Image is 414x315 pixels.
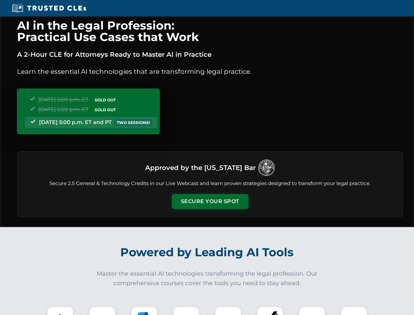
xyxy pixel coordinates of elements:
img: Trusted CLEs [10,3,88,13]
h3: Approved by the [US_STATE] Bar [145,162,256,174]
span: [DATE] 5:00 p.m. ET [38,106,89,113]
p: A 2-Hour CLE for Attorneys Ready to Master AI in Practice [17,49,403,60]
button: Secure Your Spot [172,194,248,209]
h1: AI in the Legal Profession: Practical Use Cases that Work [17,20,403,43]
h2: Powered by Leading AI Tools [26,241,389,264]
p: Master the essential AI technologies transforming the legal profession. Our comprehensive courses... [92,269,322,288]
img: Logo [258,159,275,176]
p: Learn the essential AI technologies that are transforming legal practice. [17,66,403,77]
span: SOLD OUT [92,106,118,113]
span: [DATE] 5:00 p.m. ET [38,96,89,103]
span: SOLD OUT [92,96,118,103]
p: Secure 2.5 General & Technology Credits in our Live Webcast and learn proven strategies designed ... [25,180,395,187]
